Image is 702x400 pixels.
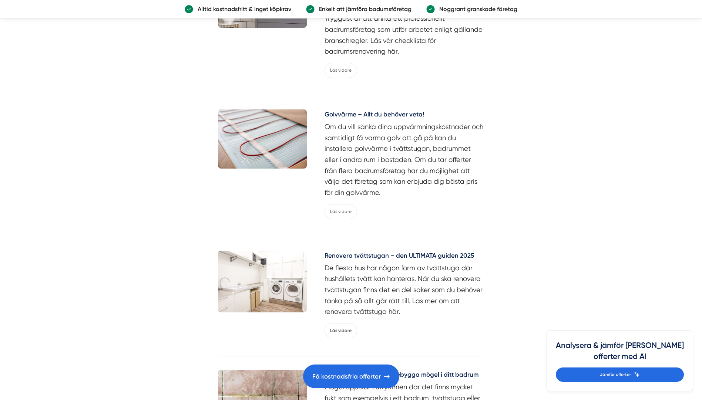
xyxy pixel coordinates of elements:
[315,4,412,14] p: Enkelt att jämföra badumsföretag
[325,323,357,338] a: Läs vidare
[218,251,307,312] img: Renovera tvättstugan – den ULTIMATA guiden 2025
[325,262,484,317] p: De flesta hus har någon form av tvättstuga där hushållets tvätt kan hanteras. När du ska renovera...
[325,370,484,382] a: Vår 2025 guide till att förebygga mögel i ditt badrum
[556,340,684,367] h4: Analysera & jämför [PERSON_NAME] offerter med AI
[556,367,684,382] a: Jämför offerter
[325,251,484,262] a: Renovera tvättstugan – den ULTIMATA guiden 2025
[218,109,307,169] img: Golvvärme – Allt du behöver veta!
[325,121,484,198] p: Om du vill sänka dina uppvärmningskostnader och samtidigt få varma golv att gå på kan du installe...
[312,372,381,382] span: Få kostnadsfria offerter
[325,204,357,219] a: Läs vidare
[600,371,631,378] span: Jämför offerter
[193,4,291,14] p: Alltid kostnadsfritt & inget köpkrav
[303,365,399,388] a: Få kostnadsfria offerter
[325,109,484,121] a: Golvvärme – Allt du behöver veta!
[435,4,517,14] p: Noggrant granskade företag
[325,63,357,78] a: Läs vidare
